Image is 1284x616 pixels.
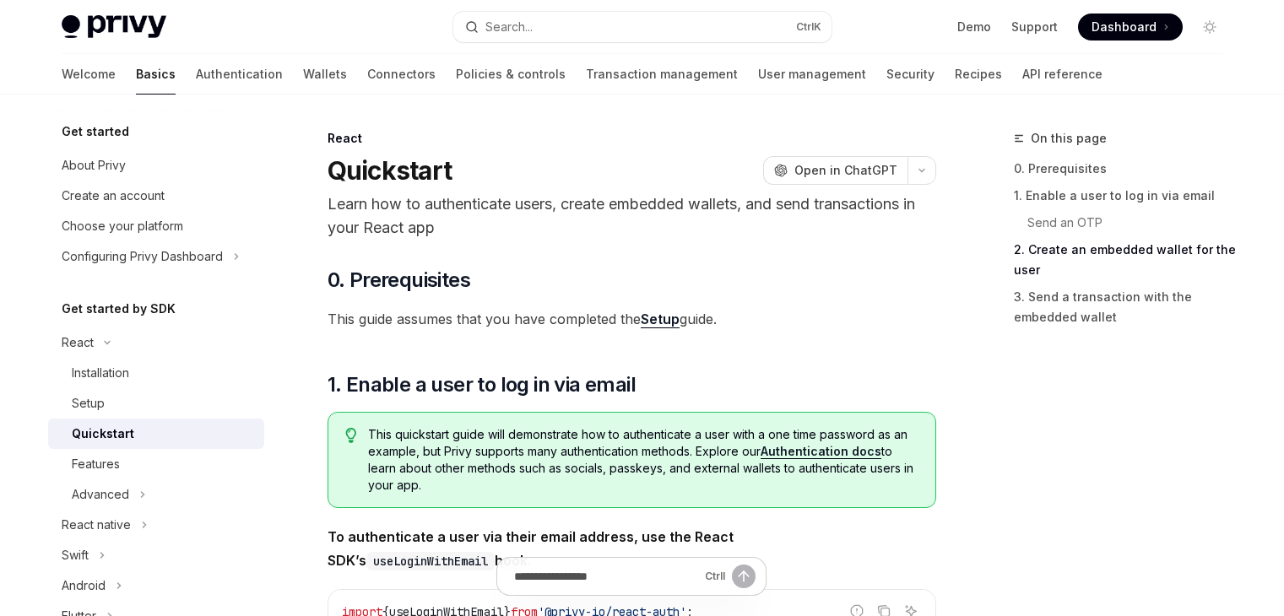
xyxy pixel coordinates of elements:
a: Installation [48,358,264,388]
button: Toggle Configuring Privy Dashboard section [48,241,264,272]
div: React [328,130,936,147]
a: Security [886,54,935,95]
button: Toggle Swift section [48,540,264,570]
a: 3. Send a transaction with the embedded wallet [1014,284,1237,331]
span: This guide assumes that you have completed the guide. [328,307,936,331]
div: Swift [62,545,89,565]
a: Policies & controls [456,54,566,95]
div: Setup [72,393,105,413]
button: Toggle React section [48,327,264,358]
button: Open in ChatGPT [763,156,907,185]
a: 1. Enable a user to log in via email [1014,182,1237,209]
a: API reference [1022,54,1103,95]
button: Open search [453,12,832,42]
svg: Tip [345,428,357,443]
a: Basics [136,54,176,95]
h1: Quickstart [328,155,452,186]
span: On this page [1031,128,1107,149]
span: Ctrl K [796,20,821,34]
button: Toggle dark mode [1196,14,1223,41]
img: light logo [62,15,166,39]
span: This quickstart guide will demonstrate how to authenticate a user with a one time password as an ... [368,426,918,494]
button: Send message [732,565,756,588]
a: Dashboard [1078,14,1183,41]
a: Welcome [62,54,116,95]
button: Toggle Advanced section [48,479,264,510]
a: Support [1011,19,1058,35]
span: Dashboard [1092,19,1157,35]
div: Features [72,454,120,474]
a: About Privy [48,150,264,181]
a: Authentication [196,54,283,95]
div: About Privy [62,155,126,176]
a: Send an OTP [1014,209,1237,236]
a: Transaction management [586,54,738,95]
h5: Get started [62,122,129,142]
input: Ask a question... [514,558,698,595]
span: 1. Enable a user to log in via email [328,371,636,398]
a: Setup [641,311,680,328]
a: User management [758,54,866,95]
a: Wallets [303,54,347,95]
div: React native [62,515,131,535]
a: Create an account [48,181,264,211]
a: Choose your platform [48,211,264,241]
h5: Get started by SDK [62,299,176,319]
a: 0. Prerequisites [1014,155,1237,182]
div: Search... [485,17,533,37]
a: Authentication docs [761,444,881,459]
div: React [62,332,94,353]
a: Quickstart [48,419,264,449]
a: Demo [957,19,991,35]
div: Create an account [62,186,165,206]
strong: To authenticate a user via their email address, use the React SDK’s hook. [328,528,734,569]
a: Features [48,449,264,479]
div: Installation [72,363,129,383]
code: useLoginWithEmail [366,552,495,570]
div: Quickstart [72,424,134,444]
div: Choose your platform [62,216,183,236]
a: 2. Create an embedded wallet for the user [1014,236,1237,284]
div: Advanced [72,484,129,505]
div: Configuring Privy Dashboard [62,246,223,267]
a: Setup [48,388,264,419]
div: Android [62,575,106,596]
button: Toggle Android section [48,570,264,601]
span: Open in ChatGPT [794,162,897,179]
span: 0. Prerequisites [328,267,470,294]
a: Connectors [367,54,436,95]
p: Learn how to authenticate users, create embedded wallets, and send transactions in your React app [328,192,936,240]
button: Toggle React native section [48,510,264,540]
a: Recipes [955,54,1002,95]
